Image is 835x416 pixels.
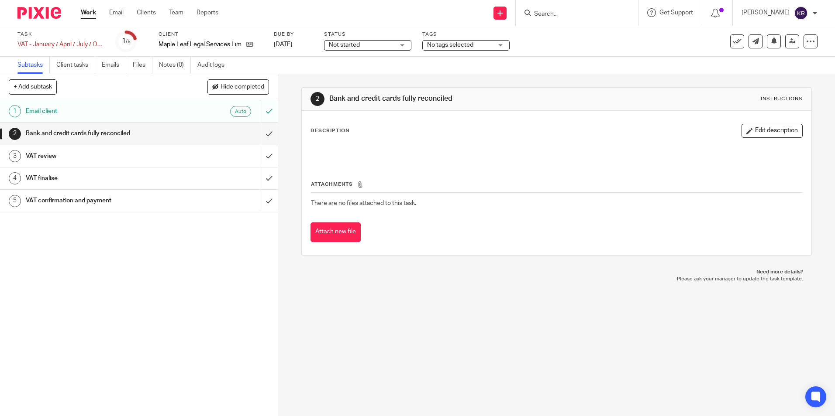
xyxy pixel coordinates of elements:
button: Hide completed [207,79,269,94]
div: 1 [122,36,131,46]
span: [DATE] [274,41,292,48]
h1: VAT confirmation and payment [26,194,176,207]
div: 2 [9,128,21,140]
label: Task [17,31,105,38]
div: 1 [9,105,21,117]
label: Status [324,31,411,38]
a: Email [109,8,124,17]
a: Files [133,57,152,74]
span: No tags selected [427,42,473,48]
h1: Email client [26,105,176,118]
p: Please ask your manager to update the task template. [310,276,803,283]
a: Work [81,8,96,17]
div: 2 [311,92,324,106]
img: svg%3E [794,6,808,20]
a: Client tasks [56,57,95,74]
a: Clients [137,8,156,17]
label: Due by [274,31,313,38]
input: Search [533,10,612,18]
span: Hide completed [221,84,264,91]
label: Tags [422,31,510,38]
span: Get Support [659,10,693,16]
label: Client [159,31,263,38]
span: Not started [329,42,360,48]
span: Attachments [311,182,353,187]
h1: VAT finalise [26,172,176,185]
h1: Bank and credit cards fully reconciled [329,94,575,103]
a: Reports [197,8,218,17]
h1: VAT review [26,150,176,163]
button: + Add subtask [9,79,57,94]
p: [PERSON_NAME] [742,8,790,17]
span: There are no files attached to this task. [311,200,416,206]
h1: Bank and credit cards fully reconciled [26,127,176,140]
button: Attach new file [311,222,361,242]
p: Maple Leaf Legal Services Limited [159,40,242,49]
a: Team [169,8,183,17]
div: 3 [9,150,21,162]
img: Pixie [17,7,61,19]
div: VAT - January / April / July / October [17,40,105,49]
small: /5 [126,39,131,44]
a: Audit logs [197,57,231,74]
div: Instructions [761,95,803,102]
button: Edit description [742,124,803,138]
a: Emails [102,57,126,74]
a: Notes (0) [159,57,191,74]
div: 5 [9,195,21,207]
a: Subtasks [17,57,50,74]
div: 4 [9,172,21,184]
div: Auto [230,106,251,117]
p: Description [311,127,349,134]
p: Need more details? [310,269,803,276]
